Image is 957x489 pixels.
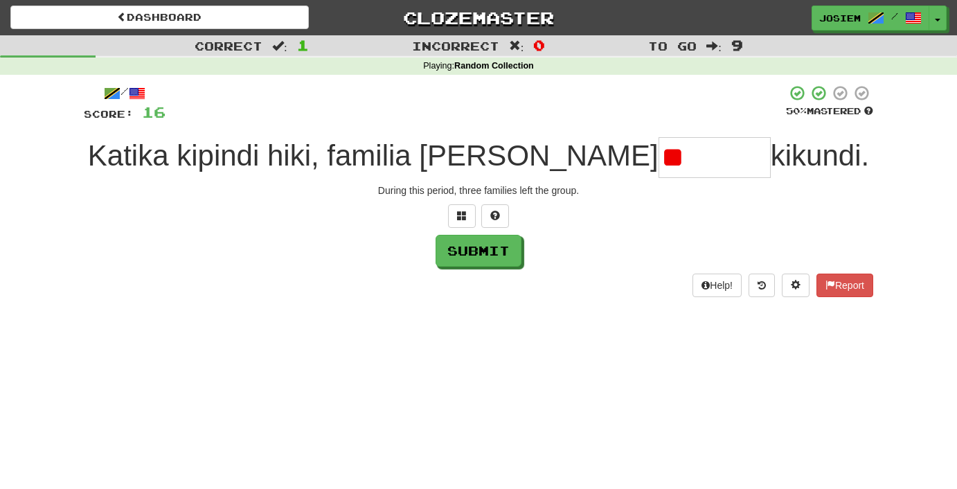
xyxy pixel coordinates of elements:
[749,274,775,297] button: Round history (alt+y)
[195,39,262,53] span: Correct
[84,108,134,120] span: Score:
[84,184,873,197] div: During this period, three families left the group.
[706,40,722,52] span: :
[272,40,287,52] span: :
[330,6,628,30] a: Clozemaster
[533,37,545,53] span: 0
[816,274,873,297] button: Report
[10,6,309,29] a: Dashboard
[812,6,929,30] a: JosieM /
[731,37,743,53] span: 9
[786,105,807,116] span: 50 %
[648,39,697,53] span: To go
[509,40,524,52] span: :
[412,39,499,53] span: Incorrect
[84,85,166,102] div: /
[88,139,659,172] span: Katika kipindi hiki, familia [PERSON_NAME]
[771,139,869,172] span: kikundi.
[786,105,873,118] div: Mastered
[297,37,309,53] span: 1
[142,103,166,121] span: 16
[448,204,476,228] button: Switch sentence to multiple choice alt+p
[819,12,861,24] span: JosieM
[436,235,521,267] button: Submit
[891,11,898,21] span: /
[454,61,534,71] strong: Random Collection
[481,204,509,228] button: Single letter hint - you only get 1 per sentence and score half the points! alt+h
[692,274,742,297] button: Help!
